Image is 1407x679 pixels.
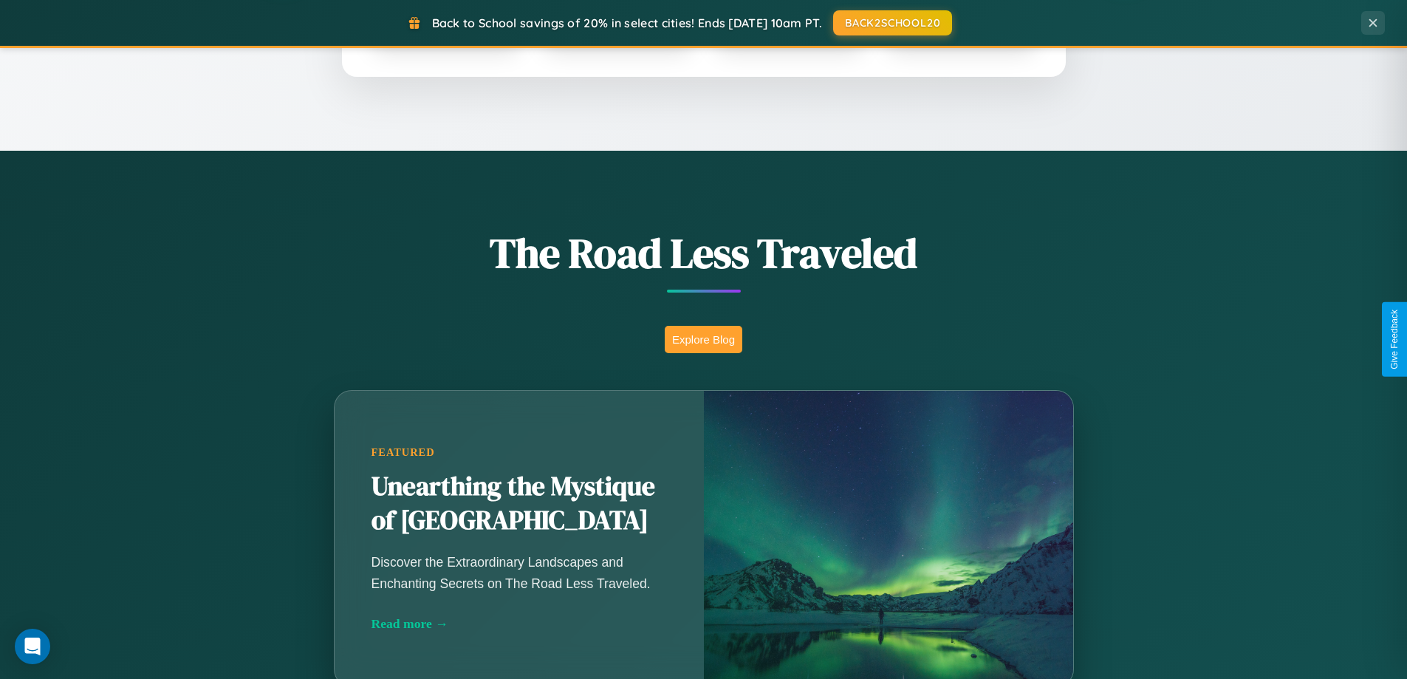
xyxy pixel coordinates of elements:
[261,225,1147,282] h1: The Road Less Traveled
[15,629,50,664] div: Open Intercom Messenger
[1389,310,1400,369] div: Give Feedback
[665,326,742,353] button: Explore Blog
[372,446,667,459] div: Featured
[372,616,667,632] div: Read more →
[372,552,667,593] p: Discover the Extraordinary Landscapes and Enchanting Secrets on The Road Less Traveled.
[833,10,952,35] button: BACK2SCHOOL20
[372,470,667,538] h2: Unearthing the Mystique of [GEOGRAPHIC_DATA]
[432,16,822,30] span: Back to School savings of 20% in select cities! Ends [DATE] 10am PT.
